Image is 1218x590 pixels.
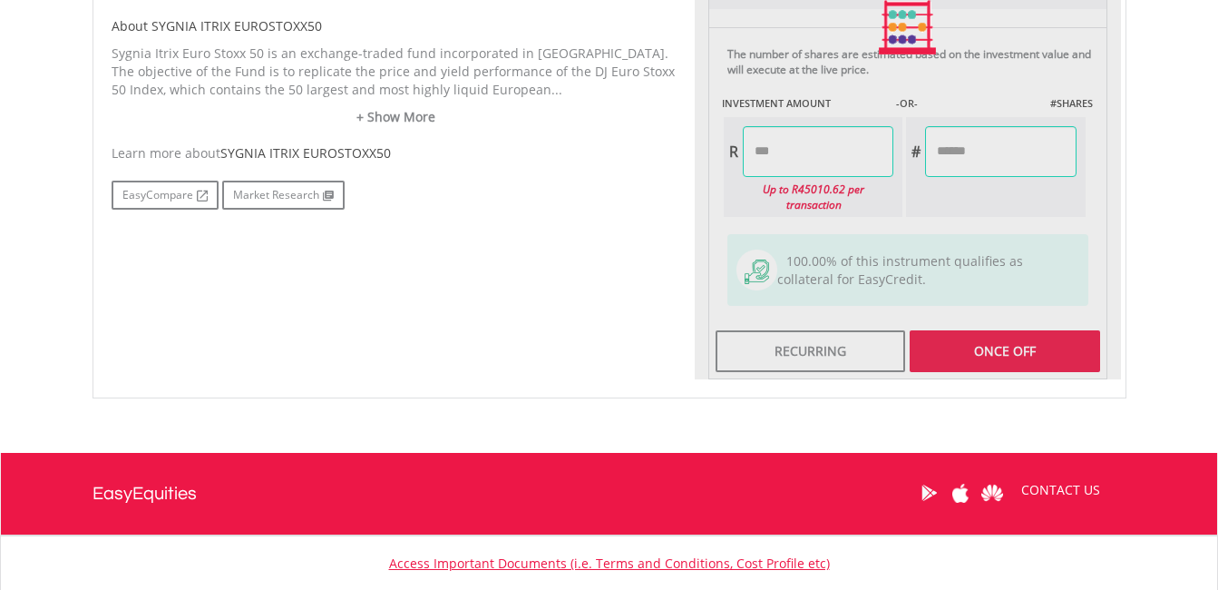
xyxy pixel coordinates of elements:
span: SYGNIA ITRIX EUROSTOXX50 [220,144,391,162]
a: + Show More [112,108,681,126]
h5: About SYGNIA ITRIX EUROSTOXX50 [112,17,681,35]
a: Access Important Documents (i.e. Terms and Conditions, Cost Profile etc) [389,555,830,572]
p: Sygnia Itrix Euro Stoxx 50 is an exchange-traded fund incorporated in [GEOGRAPHIC_DATA]. The obje... [112,44,681,99]
a: Apple [945,465,977,521]
a: Google Play [913,465,945,521]
div: Learn more about [112,144,681,162]
a: Huawei [977,465,1009,521]
a: Market Research [222,181,345,210]
a: CONTACT US [1009,465,1113,516]
a: EasyCompare [112,181,219,210]
a: EasyEquities [93,453,197,535]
